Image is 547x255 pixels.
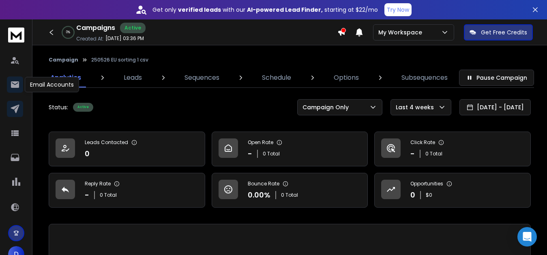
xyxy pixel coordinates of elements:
p: Status: [49,103,68,111]
p: Reply Rate [85,181,111,187]
p: [DATE] 03:36 PM [105,35,144,42]
a: Reply Rate-0 Total [49,173,205,208]
a: Subsequences [397,68,453,87]
div: Email Accounts [25,77,79,92]
a: Bounce Rate0.00%0 Total [212,173,368,208]
h1: Campaigns [76,23,115,33]
div: Active [120,23,146,33]
p: Leads [124,73,142,83]
p: Subsequences [401,73,448,83]
p: Leads Contacted [85,139,128,146]
a: Sequences [180,68,224,87]
button: Try Now [384,3,412,16]
p: Click Rate [410,139,435,146]
p: - [248,148,252,159]
p: Open Rate [248,139,273,146]
a: Open Rate-0 Total [212,132,368,166]
p: Created At: [76,36,104,42]
p: - [85,189,89,201]
p: Sequences [184,73,219,83]
strong: verified leads [178,6,221,14]
p: Last 4 weeks [396,103,437,111]
p: 0 Total [100,192,117,198]
p: 0 % [66,30,70,35]
p: 0 [85,148,90,159]
strong: AI-powered Lead Finder, [247,6,323,14]
a: Leads [119,68,147,87]
button: Get Free Credits [464,24,533,40]
button: Campaign [49,57,78,63]
p: 0 [410,189,415,201]
p: - [410,148,415,159]
p: Try Now [387,6,409,14]
p: Schedule [262,73,291,83]
p: Get only with our starting at $22/mo [152,6,378,14]
button: Pause Campaign [459,70,534,86]
p: $ 0 [426,192,432,198]
p: Bounce Rate [248,181,279,187]
a: Click Rate-0 Total [374,132,531,166]
p: 0 Total [281,192,298,198]
p: 0.00 % [248,189,270,201]
a: Leads Contacted0 [49,132,205,166]
p: 0 Total [425,151,442,157]
a: Schedule [257,68,296,87]
p: 0 Total [263,151,280,157]
img: logo [8,28,24,42]
div: Active [73,103,93,112]
p: Get Free Credits [481,28,527,36]
div: Open Intercom Messenger [517,227,537,246]
p: Campaign Only [302,103,352,111]
button: [DATE] - [DATE] [459,99,531,115]
p: Options [334,73,359,83]
a: Analytics [45,68,86,87]
p: Analytics [50,73,81,83]
p: 250526 EU sorting 1 csv [91,57,148,63]
a: Opportunities0$0 [374,173,531,208]
a: Options [329,68,364,87]
p: My Workspace [378,28,425,36]
p: Opportunities [410,181,443,187]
